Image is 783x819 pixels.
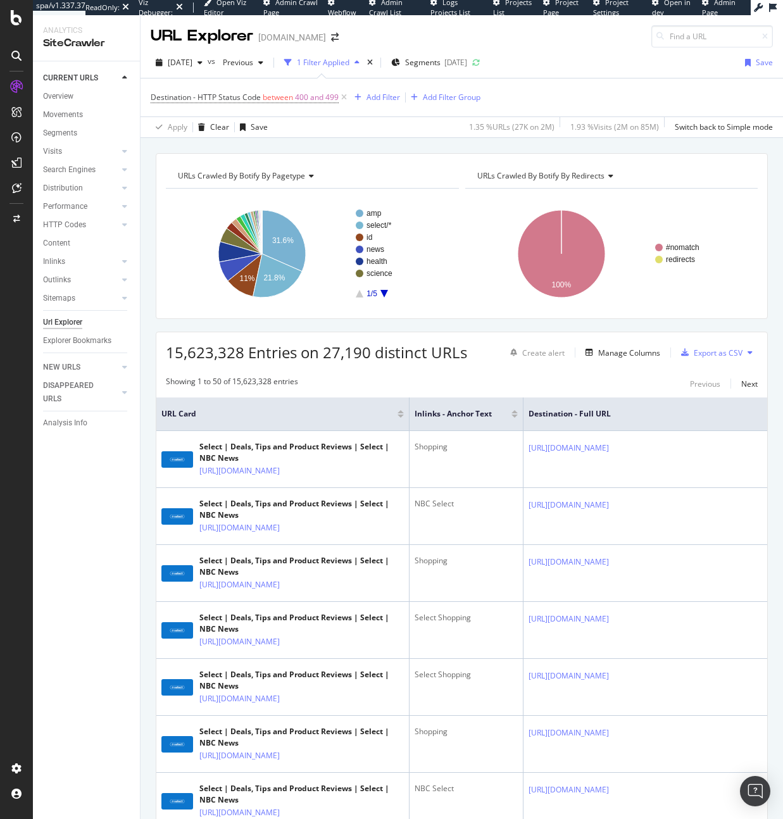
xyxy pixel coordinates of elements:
span: Destination - HTTP Status Code [151,92,261,103]
div: Shopping [415,726,518,737]
div: 1 Filter Applied [297,57,349,68]
h4: URLs Crawled By Botify By pagetype [175,166,448,186]
button: Export as CSV [676,342,742,363]
img: main image [161,565,193,582]
div: Previous [690,378,720,389]
div: Distribution [43,182,83,195]
button: Previous [218,53,268,73]
span: 15,623,328 Entries on 27,190 distinct URLs [166,342,467,363]
div: Sitemaps [43,292,75,305]
div: Create alert [522,347,565,358]
text: amp [366,209,382,218]
a: [URL][DOMAIN_NAME] [199,635,280,648]
img: main image [161,679,193,696]
div: Analytics [43,25,130,36]
a: [URL][DOMAIN_NAME] [529,556,609,568]
div: arrow-right-arrow-left [331,33,339,42]
a: NEW URLS [43,361,118,374]
div: Url Explorer [43,316,82,329]
text: id [366,233,372,242]
a: [URL][DOMAIN_NAME] [199,749,280,762]
img: main image [161,793,193,810]
span: 2025 Sep. 14th [168,57,192,68]
a: [URL][DOMAIN_NAME] [199,692,280,705]
a: [URL][DOMAIN_NAME] [529,784,609,796]
button: Segments[DATE] [386,53,472,73]
div: ReadOnly: [85,3,120,13]
a: [URL][DOMAIN_NAME] [199,465,280,477]
a: [URL][DOMAIN_NAME] [529,670,609,682]
div: Select | Deals, Tips and Product Reviews | Select | NBC News [199,555,404,578]
div: Explorer Bookmarks [43,334,111,347]
text: 1/5 [366,289,377,298]
div: Apply [168,122,187,132]
a: Segments [43,127,131,140]
div: CURRENT URLS [43,72,98,85]
a: DISAPPEARED URLS [43,379,118,406]
span: Destination - Full URL [529,408,753,420]
div: Select Shopping [415,669,518,680]
div: Add Filter Group [423,92,480,103]
span: URLs Crawled By Botify By redirects [477,170,604,181]
a: [URL][DOMAIN_NAME] [529,442,609,454]
div: times [365,56,375,69]
a: Search Engines [43,163,118,177]
div: 1.35 % URLs ( 27K on 2M ) [469,122,554,132]
button: Next [741,376,758,391]
a: Overview [43,90,131,103]
text: health [366,257,387,266]
button: Add Filter [349,90,400,105]
a: Movements [43,108,131,122]
div: Select Shopping [415,612,518,623]
a: HTTP Codes [43,218,118,232]
span: Previous [218,57,253,68]
button: Manage Columns [580,345,660,360]
a: Visits [43,145,118,158]
div: Select | Deals, Tips and Product Reviews | Select | NBC News [199,783,404,806]
div: Switch back to Simple mode [675,122,773,132]
div: SiteCrawler [43,36,130,51]
div: NEW URLS [43,361,80,374]
button: Apply [151,117,187,137]
a: [URL][DOMAIN_NAME] [199,522,280,534]
a: Content [43,237,131,250]
div: Export as CSV [694,347,742,358]
div: [DOMAIN_NAME] [258,31,326,44]
button: [DATE] [151,53,208,73]
text: 21.8% [263,273,285,282]
span: Segments [405,57,441,68]
button: 1 Filter Applied [279,53,365,73]
div: Overview [43,90,73,103]
img: main image [161,736,193,753]
a: [URL][DOMAIN_NAME] [529,499,609,511]
button: Create alert [505,342,565,363]
a: [URL][DOMAIN_NAME] [529,613,609,625]
a: CURRENT URLS [43,72,118,85]
a: Inlinks [43,255,118,268]
svg: A chart. [465,199,758,309]
div: DISAPPEARED URLS [43,379,107,406]
div: Analysis Info [43,416,87,430]
div: Segments [43,127,77,140]
img: main image [161,451,193,468]
img: main image [161,508,193,525]
button: Clear [193,117,229,137]
div: Select | Deals, Tips and Product Reviews | Select | NBC News [199,441,404,464]
a: Performance [43,200,118,213]
div: Movements [43,108,83,122]
button: Save [740,53,773,73]
button: Save [235,117,268,137]
a: Outlinks [43,273,118,287]
div: HTTP Codes [43,218,86,232]
text: 11% [240,274,255,283]
a: Url Explorer [43,316,131,329]
div: Content [43,237,70,250]
a: [URL][DOMAIN_NAME] [199,578,280,591]
div: Select | Deals, Tips and Product Reviews | Select | NBC News [199,612,404,635]
text: 31.6% [272,236,294,245]
button: Add Filter Group [406,90,480,105]
span: URL Card [161,408,394,420]
text: redirects [666,255,695,264]
div: Outlinks [43,273,71,287]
